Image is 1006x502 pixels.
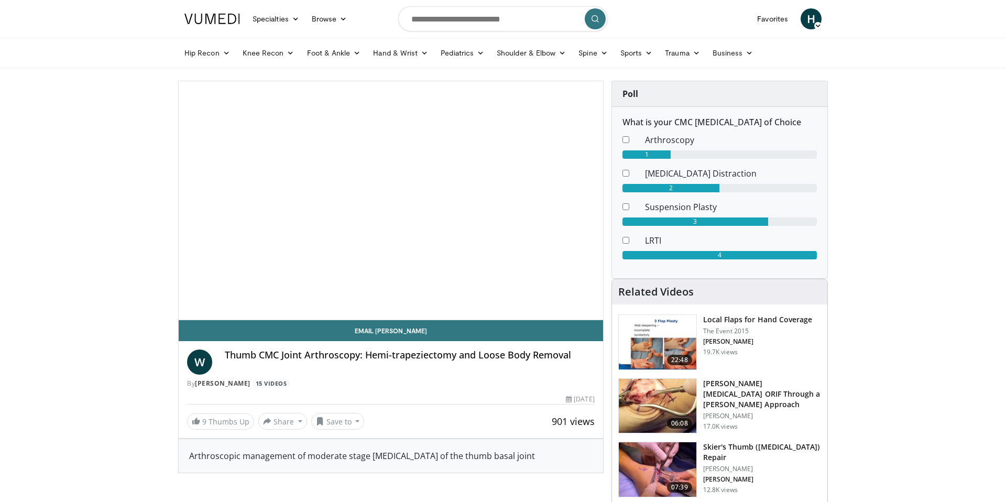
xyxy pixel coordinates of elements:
[801,8,822,29] a: H
[398,6,608,31] input: Search topics, interventions
[225,350,595,361] h4: Thumb CMC Joint Arthroscopy: Hemi-trapeziectomy and Loose Body Removal
[367,42,434,63] a: Hand & Wrist
[703,442,821,463] h3: Skier's Thumb ([MEDICAL_DATA]) Repair
[622,150,671,159] div: 1
[619,442,696,497] img: cf79e27c-792e-4c6a-b4db-18d0e20cfc31.150x105_q85_crop-smart_upscale.jpg
[187,350,212,375] a: W
[667,482,692,493] span: 07:39
[195,379,250,388] a: [PERSON_NAME]
[622,117,817,127] h6: What is your CMC [MEDICAL_DATA] of Choice
[622,184,720,192] div: 2
[236,42,301,63] a: Knee Recon
[179,81,603,320] video-js: Video Player
[618,314,821,370] a: 22:48 Local Flaps for Hand Coverage The Event 2015 [PERSON_NAME] 19.7K views
[622,217,768,226] div: 3
[434,42,490,63] a: Pediatrics
[703,348,738,356] p: 19.7K views
[637,201,825,213] dd: Suspension Plasty
[490,42,572,63] a: Shoulder & Elbow
[618,286,694,298] h4: Related Videos
[179,320,603,341] a: Email [PERSON_NAME]
[202,417,206,427] span: 9
[751,8,794,29] a: Favorites
[246,8,305,29] a: Specialties
[187,413,254,430] a: 9 Thumbs Up
[667,418,692,429] span: 06:08
[187,379,595,388] div: By
[703,378,821,410] h3: [PERSON_NAME][MEDICAL_DATA] ORIF Through a [PERSON_NAME] Approach
[184,14,240,24] img: VuMedi Logo
[703,465,821,473] p: [PERSON_NAME]
[189,450,593,462] div: Arthroscopic management of moderate stage [MEDICAL_DATA] of the thumb basal joint
[252,379,290,388] a: 15 Videos
[667,355,692,365] span: 22:48
[703,486,738,494] p: 12.8K views
[619,379,696,433] img: af335e9d-3f89-4d46-97d1-d9f0cfa56dd9.150x105_q85_crop-smart_upscale.jpg
[614,42,659,63] a: Sports
[618,442,821,497] a: 07:39 Skier's Thumb ([MEDICAL_DATA]) Repair [PERSON_NAME] [PERSON_NAME] 12.8K views
[619,315,696,369] img: b6f583b7-1888-44fa-9956-ce612c416478.150x105_q85_crop-smart_upscale.jpg
[659,42,706,63] a: Trauma
[622,251,817,259] div: 4
[566,395,594,404] div: [DATE]
[552,415,595,428] span: 901 views
[311,413,365,430] button: Save to
[637,167,825,180] dd: [MEDICAL_DATA] Distraction
[703,337,813,346] p: [PERSON_NAME]
[703,327,813,335] p: The Event 2015
[637,234,825,247] dd: LRTI
[258,413,307,430] button: Share
[178,42,236,63] a: Hip Recon
[572,42,614,63] a: Spine
[622,88,638,100] strong: Poll
[637,134,825,146] dd: Arthroscopy
[703,314,813,325] h3: Local Flaps for Hand Coverage
[703,412,821,420] p: [PERSON_NAME]
[703,422,738,431] p: 17.0K views
[703,475,821,484] p: [PERSON_NAME]
[305,8,354,29] a: Browse
[301,42,367,63] a: Foot & Ankle
[618,378,821,434] a: 06:08 [PERSON_NAME][MEDICAL_DATA] ORIF Through a [PERSON_NAME] Approach [PERSON_NAME] 17.0K views
[706,42,760,63] a: Business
